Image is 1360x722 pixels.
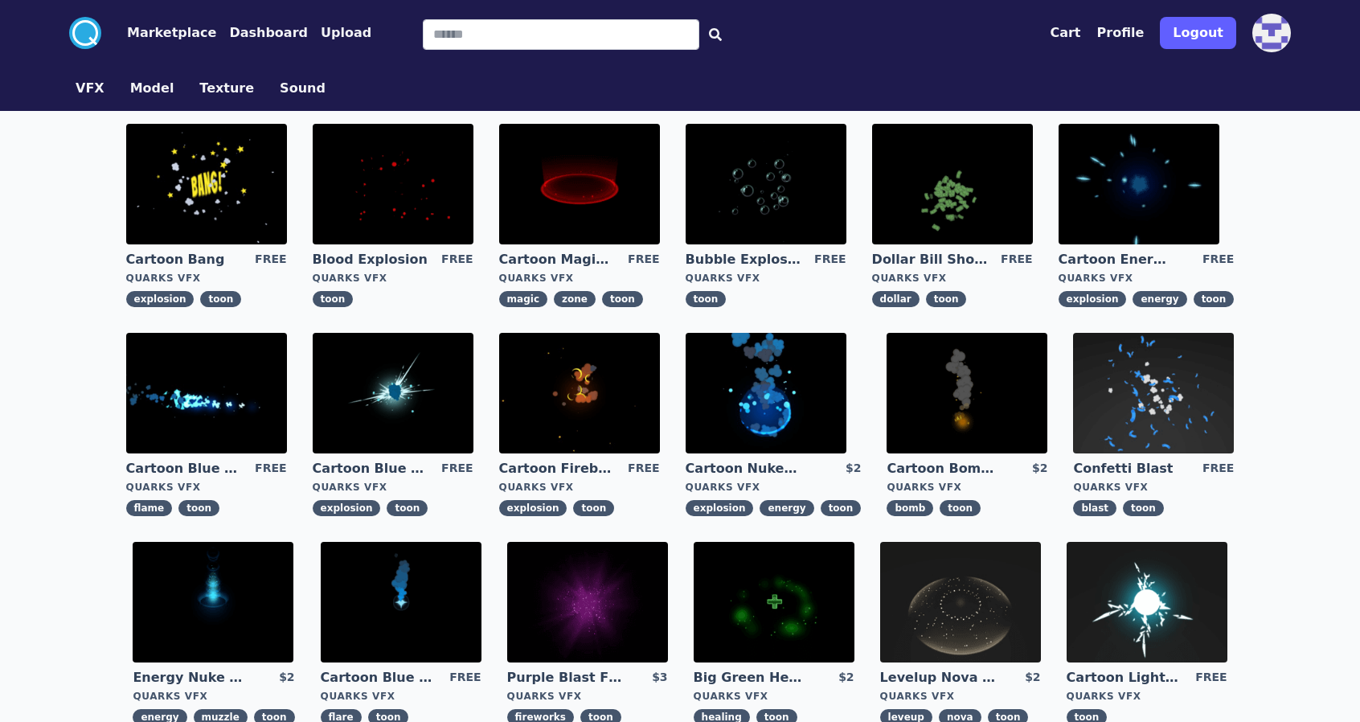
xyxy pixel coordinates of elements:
[76,79,104,98] button: VFX
[308,23,371,43] a: Upload
[499,272,660,285] div: Quarks VFX
[1059,272,1235,285] div: Quarks VFX
[686,481,862,494] div: Quarks VFX
[499,500,567,516] span: explosion
[499,291,547,307] span: magic
[1050,23,1080,43] button: Cart
[628,460,659,478] div: FREE
[200,291,241,307] span: toon
[926,291,967,307] span: toon
[1059,124,1219,244] img: imgAlt
[117,79,187,98] a: Model
[267,79,338,98] a: Sound
[216,23,308,43] a: Dashboard
[313,124,473,244] img: imgAlt
[63,79,117,98] a: VFX
[255,460,286,478] div: FREE
[186,79,267,98] a: Texture
[554,291,596,307] span: zone
[499,481,660,494] div: Quarks VFX
[1067,542,1227,663] img: imgAlt
[652,669,667,687] div: $3
[814,251,846,269] div: FREE
[321,669,436,687] a: Cartoon Blue Flare
[880,669,996,687] a: Levelup Nova Effect
[126,291,195,307] span: explosion
[178,500,219,516] span: toon
[313,500,381,516] span: explosion
[940,500,981,516] span: toon
[628,251,659,269] div: FREE
[126,481,287,494] div: Quarks VFX
[321,23,371,43] button: Upload
[686,333,846,453] img: imgAlt
[133,690,294,703] div: Quarks VFX
[423,19,699,50] input: Search
[760,500,813,516] span: energy
[507,542,668,663] img: imgAlt
[441,251,473,269] div: FREE
[1195,669,1227,687] div: FREE
[449,669,481,687] div: FREE
[1073,481,1234,494] div: Quarks VFX
[313,251,428,269] a: Blood Explosion
[686,124,846,244] img: imgAlt
[602,291,643,307] span: toon
[499,251,615,269] a: Cartoon Magic Zone
[686,500,754,516] span: explosion
[313,481,473,494] div: Quarks VFX
[1059,291,1127,307] span: explosion
[441,460,473,478] div: FREE
[573,500,614,516] span: toon
[499,460,615,478] a: Cartoon Fireball Explosion
[499,333,660,453] img: imgAlt
[1001,251,1032,269] div: FREE
[130,79,174,98] button: Model
[686,460,801,478] a: Cartoon Nuke Energy Explosion
[499,124,660,244] img: imgAlt
[872,291,920,307] span: dollar
[313,291,354,307] span: toon
[887,481,1047,494] div: Quarks VFX
[1160,17,1236,49] button: Logout
[507,669,623,687] a: Purple Blast Fireworks
[1067,690,1227,703] div: Quarks VFX
[1073,460,1189,478] a: Confetti Blast
[880,542,1041,663] img: imgAlt
[313,333,473,453] img: imgAlt
[686,251,801,269] a: Bubble Explosion
[126,500,173,516] span: flame
[1025,669,1040,687] div: $2
[694,542,854,663] img: imgAlt
[694,690,854,703] div: Quarks VFX
[1097,23,1145,43] button: Profile
[321,690,481,703] div: Quarks VFX
[838,669,854,687] div: $2
[387,500,428,516] span: toon
[821,500,862,516] span: toon
[686,272,846,285] div: Quarks VFX
[101,23,216,43] a: Marketplace
[1194,291,1235,307] span: toon
[507,690,668,703] div: Quarks VFX
[133,669,248,687] a: Energy Nuke Muzzle Flash
[887,460,1002,478] a: Cartoon Bomb Fuse
[126,251,242,269] a: Cartoon Bang
[1202,251,1234,269] div: FREE
[126,460,242,478] a: Cartoon Blue Flamethrower
[872,124,1033,244] img: imgAlt
[1059,251,1174,269] a: Cartoon Energy Explosion
[280,79,326,98] button: Sound
[1073,333,1234,453] img: imgAlt
[1202,460,1234,478] div: FREE
[1032,460,1047,478] div: $2
[1067,669,1182,687] a: Cartoon Lightning Ball
[321,542,481,663] img: imgAlt
[887,333,1047,453] img: imgAlt
[872,251,988,269] a: Dollar Bill Shower
[126,333,287,453] img: imgAlt
[1073,500,1116,516] span: blast
[255,251,286,269] div: FREE
[846,460,861,478] div: $2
